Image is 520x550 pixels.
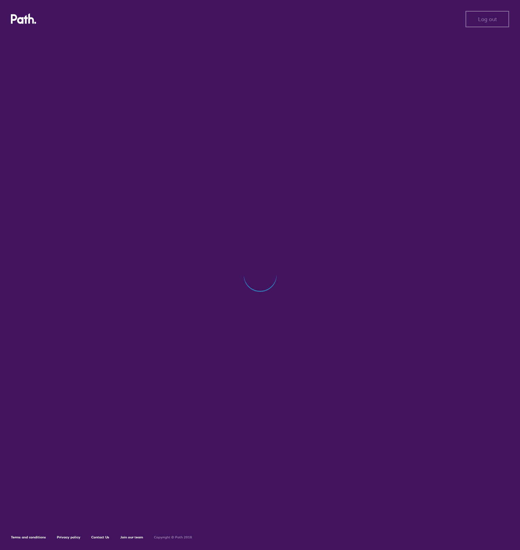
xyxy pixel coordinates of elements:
span: Log out [478,16,497,22]
button: Log out [466,11,509,27]
a: Contact Us [91,535,109,539]
a: Terms and conditions [11,535,46,539]
a: Privacy policy [57,535,80,539]
h6: Copyright © Path 2018 [154,535,192,539]
a: Join our team [120,535,143,539]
